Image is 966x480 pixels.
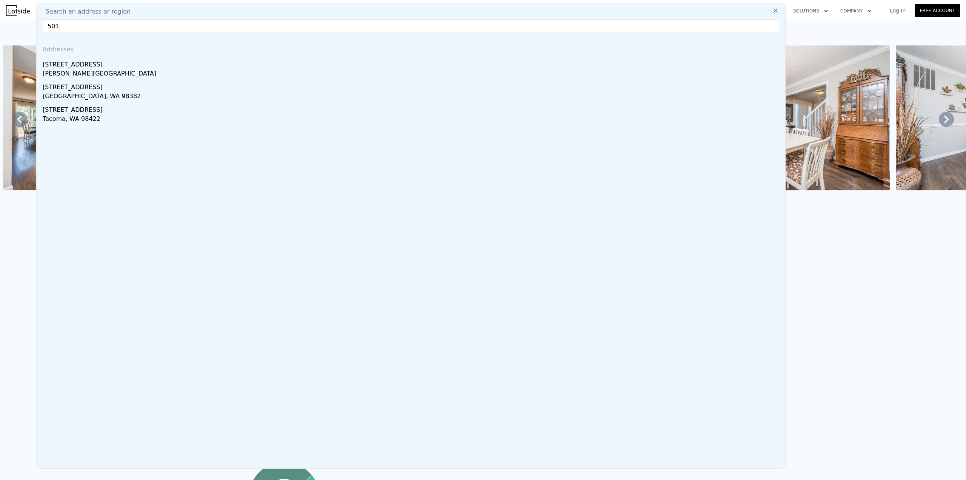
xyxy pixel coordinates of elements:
button: Solutions [787,4,834,18]
img: Lotside [6,5,30,16]
img: Sale: 169771746 Parcel: 92470233 [3,45,220,190]
a: Log In [881,7,915,14]
a: Free Account [915,4,960,17]
span: Search an address or region [40,7,131,16]
div: [STREET_ADDRESS] [43,102,782,114]
div: [STREET_ADDRESS] [43,80,782,92]
div: Tacoma, WA 98422 [43,114,782,125]
div: Addresses [40,39,782,57]
div: [PERSON_NAME][GEOGRAPHIC_DATA] [43,69,782,80]
div: [STREET_ADDRESS] [43,57,782,69]
button: Company [834,4,878,18]
div: [GEOGRAPHIC_DATA], WA 98382 [43,92,782,102]
input: Enter an address, city, region, neighborhood or zip code [43,19,779,33]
